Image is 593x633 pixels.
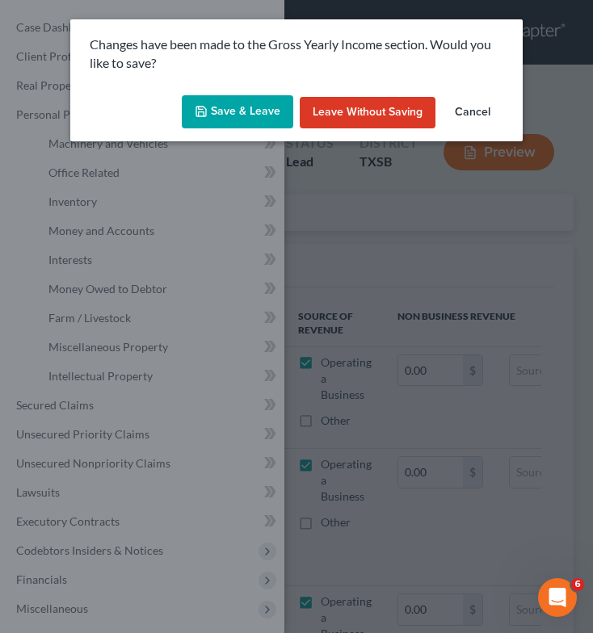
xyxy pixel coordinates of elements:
button: Cancel [442,97,503,129]
span: 6 [571,578,584,591]
button: Leave without Saving [300,97,435,129]
p: Changes have been made to the Gross Yearly Income section. Would you like to save? [90,36,503,73]
button: Save & Leave [182,95,293,129]
iframe: Intercom live chat [538,578,577,617]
